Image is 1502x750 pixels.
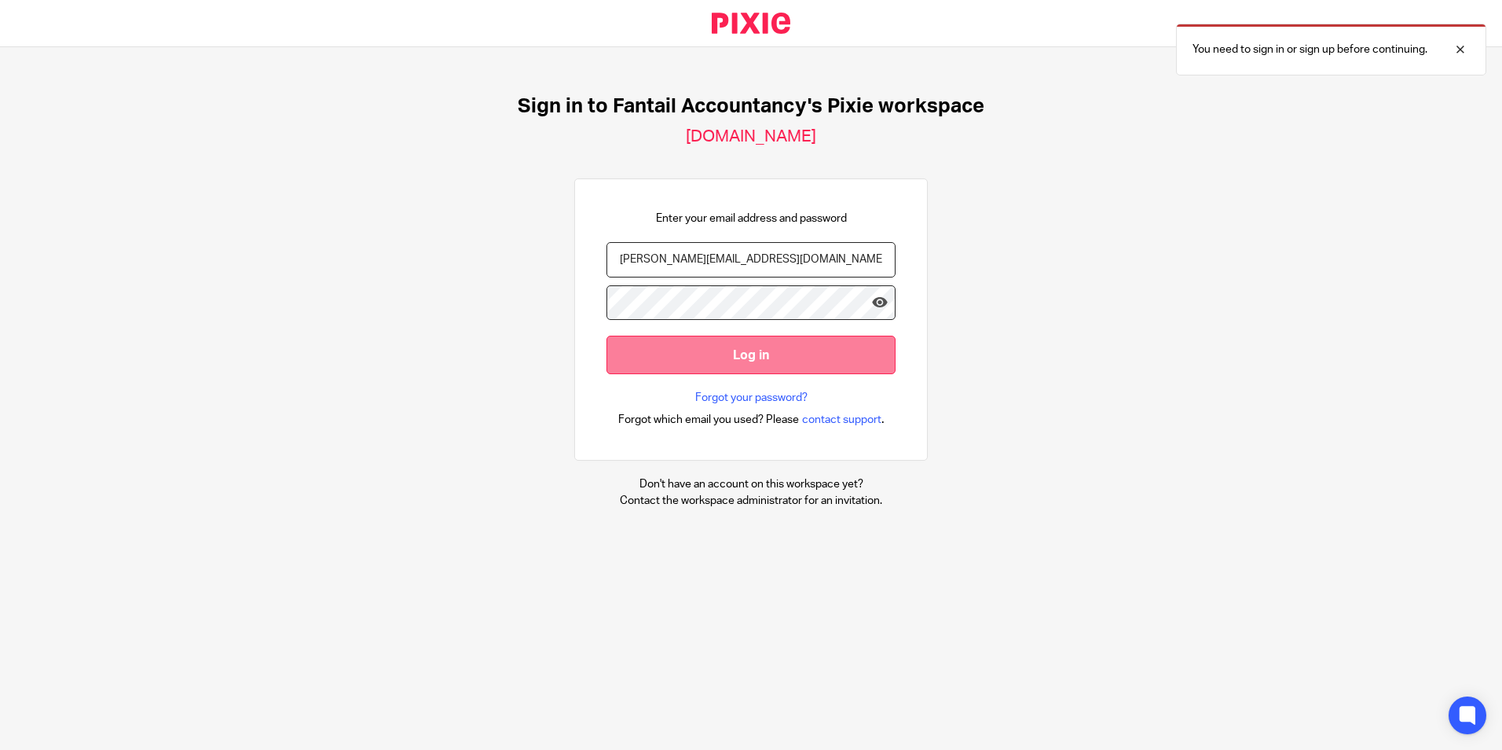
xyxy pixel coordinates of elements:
input: Log in [606,336,896,374]
h2: [DOMAIN_NAME] [686,127,816,147]
p: Enter your email address and password [656,211,847,226]
p: Don't have an account on this workspace yet? [620,476,882,492]
span: Forgot which email you used? Please [618,412,799,428]
div: . [618,410,885,428]
h1: Sign in to Fantail Accountancy's Pixie workspace [518,94,984,119]
a: Forgot your password? [695,390,808,406]
p: You need to sign in or sign up before continuing. [1192,42,1427,57]
span: contact support [802,412,881,428]
p: Contact the workspace administrator for an invitation. [620,493,882,509]
input: name@example.com [606,242,896,278]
